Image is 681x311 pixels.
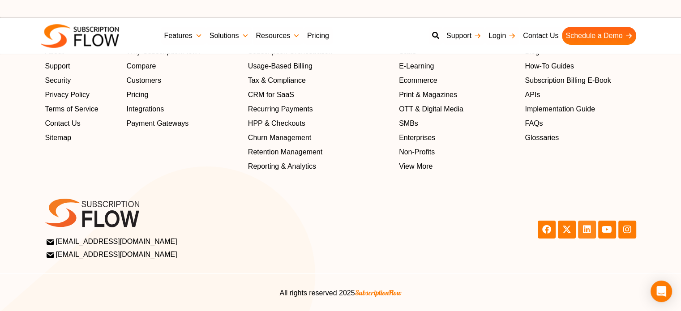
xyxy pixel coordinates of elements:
[519,27,562,45] a: Contact Us
[127,89,149,100] span: Pricing
[248,161,390,172] a: Reporting & Analytics
[45,132,118,143] a: Sitemap
[45,104,118,115] a: Terms of Service
[399,132,435,143] span: Enterprises
[248,132,311,143] span: Churn Management
[45,61,118,72] a: Support
[47,236,177,247] span: [EMAIL_ADDRESS][DOMAIN_NAME]
[248,104,313,115] span: Recurring Payments
[525,132,636,143] a: Glossaries
[248,89,390,100] a: CRM for SaaS
[399,61,434,72] span: E-Learning
[399,161,516,172] a: View More
[399,118,516,129] a: SMBs
[45,104,99,115] span: Terms of Service
[127,47,201,57] span: Why SubscriptionFlow?
[399,161,433,172] span: View More
[525,61,636,72] a: How-To Guides
[127,61,156,72] span: Compare
[45,47,118,57] a: About
[525,47,539,57] span: Blog
[248,75,306,86] span: Tax & Compliance
[248,61,313,72] span: Usage-Based Billing
[45,89,90,100] span: Privacy Policy
[525,104,595,115] span: Implementation Guide
[399,47,516,57] a: SaaS
[248,118,390,129] a: HPP & Checkouts
[45,118,118,129] a: Contact Us
[248,47,333,57] span: Subscription Orchestration
[127,104,164,115] span: Integrations
[45,132,72,143] span: Sitemap
[248,75,390,86] a: Tax & Compliance
[248,132,390,143] a: Churn Management
[127,47,239,57] a: Why SubscriptionFlow?
[525,75,611,86] span: Subscription Billing E-Book
[399,61,516,72] a: E-Learning
[355,288,402,297] span: SubscriptionFlow
[399,75,516,86] a: Ecommerce
[525,89,636,100] a: APIs
[525,118,636,129] a: FAQs
[248,147,322,158] span: Retention Management
[206,27,253,45] a: Solutions
[248,47,390,57] a: Subscription Orchestration
[127,104,239,115] a: Integrations
[248,104,390,115] a: Recurring Payments
[525,75,636,86] a: Subscription Billing E-Book
[127,118,239,129] a: Payment Gateways
[248,118,305,129] span: HPP & Checkouts
[651,281,672,302] div: Open Intercom Messenger
[525,89,540,100] span: APIs
[399,104,516,115] a: OTT & Digital Media
[41,24,119,48] img: Subscriptionflow
[127,75,161,86] span: Customers
[399,104,463,115] span: OTT & Digital Media
[127,118,189,129] span: Payment Gateways
[45,287,636,298] center: All rights reserved 2025
[47,236,338,247] a: [EMAIL_ADDRESS][DOMAIN_NAME]
[525,61,574,72] span: How-To Guides
[562,27,636,45] a: Schedule a Demo
[525,47,636,57] a: Blog
[248,147,390,158] a: Retention Management
[399,132,516,143] a: Enterprises
[399,118,418,129] span: SMBs
[399,75,437,86] span: Ecommerce
[45,61,70,72] span: Support
[45,118,81,129] span: Contact Us
[45,89,118,100] a: Privacy Policy
[525,132,559,143] span: Glossaries
[47,249,177,260] span: [EMAIL_ADDRESS][DOMAIN_NAME]
[248,61,390,72] a: Usage-Based Billing
[127,61,239,72] a: Compare
[485,27,519,45] a: Login
[525,118,543,129] span: FAQs
[443,27,485,45] a: Support
[399,147,435,158] span: Non-Profits
[399,147,516,158] a: Non-Profits
[45,75,118,86] a: Security
[127,89,239,100] a: Pricing
[45,75,71,86] span: Security
[248,89,294,100] span: CRM for SaaS
[45,199,139,227] img: SF-logo
[399,47,416,57] span: SaaS
[248,161,316,172] span: Reporting & Analytics
[45,47,64,57] span: About
[399,89,457,100] span: Print & Magazines
[304,27,333,45] a: Pricing
[525,104,636,115] a: Implementation Guide
[161,27,206,45] a: Features
[47,249,338,260] a: [EMAIL_ADDRESS][DOMAIN_NAME]
[127,75,239,86] a: Customers
[252,27,303,45] a: Resources
[399,89,516,100] a: Print & Magazines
